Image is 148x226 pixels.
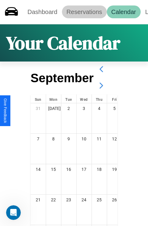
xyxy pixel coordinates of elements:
div: 7 [31,134,46,144]
div: Sun [31,94,46,103]
div: 18 [92,164,107,175]
h1: Your Calendar [6,30,120,55]
a: Calendar [107,5,141,18]
div: Wed [77,94,92,103]
div: 3 [77,103,92,114]
div: Mon [46,94,61,103]
div: 31 [31,103,46,114]
div: 8 [46,134,61,144]
div: 23 [61,195,76,205]
div: Thu [92,94,107,103]
iframe: Intercom live chat [6,205,21,220]
a: Dashboard [23,5,62,18]
div: 2 [61,103,76,114]
div: 15 [46,164,61,175]
div: Give Feedback [3,98,7,123]
div: 21 [31,195,46,205]
div: 25 [92,195,107,205]
div: 26 [107,195,122,205]
div: 11 [92,134,107,144]
div: 4 [92,103,107,114]
div: Fri [107,94,122,103]
div: 5 [107,103,122,114]
div: 19 [107,164,122,175]
div: 12 [107,134,122,144]
div: 9 [61,134,76,144]
div: 14 [31,164,46,175]
div: 22 [46,195,61,205]
div: Tue [61,94,76,103]
div: 16 [61,164,76,175]
div: 10 [77,134,92,144]
a: Reservations [62,5,107,18]
h2: September [31,71,94,85]
div: 24 [77,195,92,205]
div: [DATE] [46,103,61,114]
div: 17 [77,164,92,175]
